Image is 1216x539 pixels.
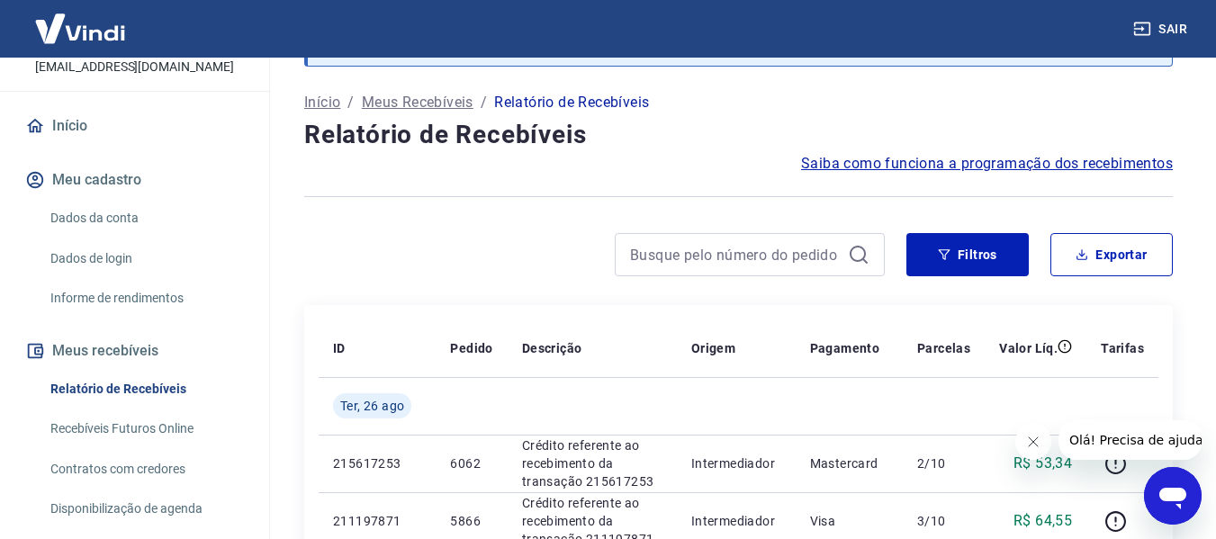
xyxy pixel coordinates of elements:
[917,454,970,472] p: 2/10
[450,454,492,472] p: 6062
[43,410,248,447] a: Recebíveis Futuros Online
[43,451,248,488] a: Contratos com credores
[35,58,234,76] p: [EMAIL_ADDRESS][DOMAIN_NAME]
[43,200,248,237] a: Dados da conta
[1013,510,1072,532] p: R$ 64,55
[1013,453,1072,474] p: R$ 53,34
[333,454,421,472] p: 215617253
[810,454,888,472] p: Mastercard
[999,339,1058,357] p: Valor Líq.
[810,339,880,357] p: Pagamento
[522,436,662,490] p: Crédito referente ao recebimento da transação 215617253
[304,117,1173,153] h4: Relatório de Recebíveis
[691,339,735,357] p: Origem
[22,160,248,200] button: Meu cadastro
[810,512,888,530] p: Visa
[362,92,473,113] a: Meus Recebíveis
[917,339,970,357] p: Parcelas
[1130,13,1194,46] button: Sair
[1015,424,1051,460] iframe: Fechar mensagem
[691,512,781,530] p: Intermediador
[22,106,248,146] a: Início
[1058,420,1202,460] iframe: Mensagem da empresa
[630,241,841,268] input: Busque pelo número do pedido
[304,92,340,113] a: Início
[450,339,492,357] p: Pedido
[1144,467,1202,525] iframe: Botão para abrir a janela de mensagens
[1050,233,1173,276] button: Exportar
[340,397,404,415] span: Ter, 26 ago
[22,1,139,56] img: Vindi
[43,490,248,527] a: Disponibilização de agenda
[1101,339,1144,357] p: Tarifas
[333,339,346,357] p: ID
[522,339,582,357] p: Descrição
[481,92,487,113] p: /
[43,240,248,277] a: Dados de login
[347,92,354,113] p: /
[801,153,1173,175] a: Saiba como funciona a programação dos recebimentos
[22,331,248,371] button: Meus recebíveis
[333,512,421,530] p: 211197871
[691,454,781,472] p: Intermediador
[43,280,248,317] a: Informe de rendimentos
[917,512,970,530] p: 3/10
[43,371,248,408] a: Relatório de Recebíveis
[906,233,1029,276] button: Filtros
[11,13,151,27] span: Olá! Precisa de ajuda?
[494,92,649,113] p: Relatório de Recebíveis
[450,512,492,530] p: 5866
